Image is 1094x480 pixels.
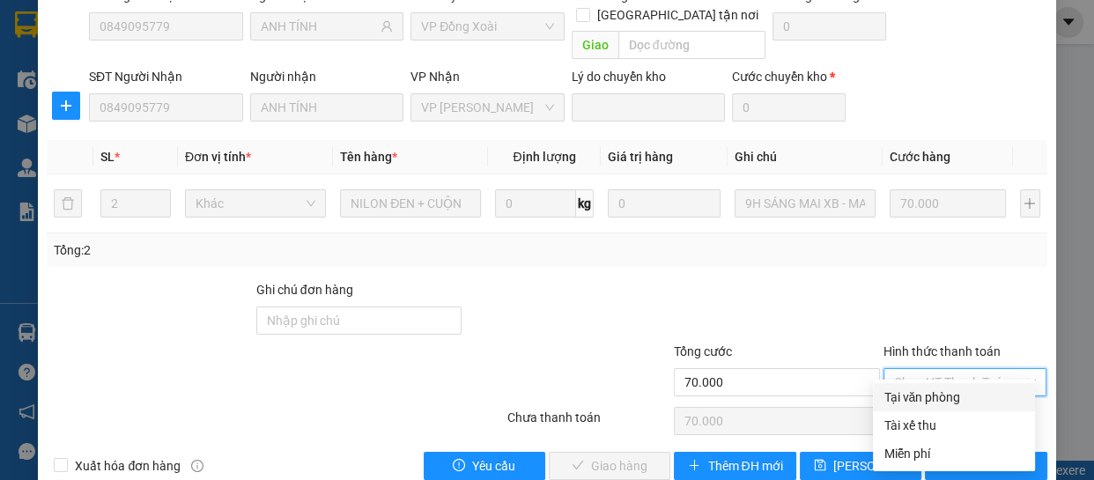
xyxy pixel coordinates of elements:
[513,150,575,164] span: Định lượng
[52,92,80,120] button: plus
[883,344,1001,358] label: Hình thức thanh toán
[421,94,554,121] span: VP Minh Hưng
[256,283,353,297] label: Ghi chú đơn hàng
[250,67,404,86] div: Người nhận
[883,444,1024,463] div: Miễn phí
[424,452,545,480] button: exclamation-circleYêu cầu
[191,460,203,472] span: info-circle
[196,190,315,217] span: Khác
[894,369,1037,395] span: Chọn HT Thanh Toán
[772,12,886,41] input: Cước giao hàng
[549,452,670,480] button: checkGiao hàng
[608,150,673,164] span: Giá trị hàng
[590,5,765,25] span: [GEOGRAPHIC_DATA] tận nơi
[814,459,826,473] span: save
[54,189,82,218] button: delete
[890,150,950,164] span: Cước hàng
[608,189,721,218] input: 0
[890,189,1006,218] input: 0
[572,67,726,86] div: Lý do chuyển kho
[68,456,188,476] span: Xuất hóa đơn hàng
[506,408,673,439] div: Chưa thanh toán
[800,452,921,480] button: save[PERSON_NAME] chuyển hoàn
[261,17,378,36] input: Tên người nhận
[833,456,1001,476] span: [PERSON_NAME] chuyển hoàn
[421,13,554,40] span: VP Đồng Xoài
[674,452,795,480] button: plusThêm ĐH mới
[410,67,565,86] div: VP Nhận
[340,189,481,218] input: VD: Bàn, Ghế
[883,416,1024,435] div: Tài xế thu
[572,31,618,59] span: Giao
[732,67,846,86] div: Cước chuyển kho
[100,150,115,164] span: SL
[707,456,782,476] span: Thêm ĐH mới
[256,306,462,335] input: Ghi chú đơn hàng
[381,20,393,33] span: user
[674,344,732,358] span: Tổng cước
[735,189,876,218] input: Ghi Chú
[618,31,765,59] input: Dọc đường
[54,240,424,260] div: Tổng: 2
[89,67,243,86] div: SĐT Người Nhận
[185,150,251,164] span: Đơn vị tính
[453,459,465,473] span: exclamation-circle
[728,140,883,174] th: Ghi chú
[883,388,1024,407] div: Tại văn phòng
[576,189,594,218] span: kg
[1020,189,1040,218] button: plus
[472,456,515,476] span: Yêu cầu
[53,99,79,113] span: plus
[688,459,700,473] span: plus
[340,150,397,164] span: Tên hàng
